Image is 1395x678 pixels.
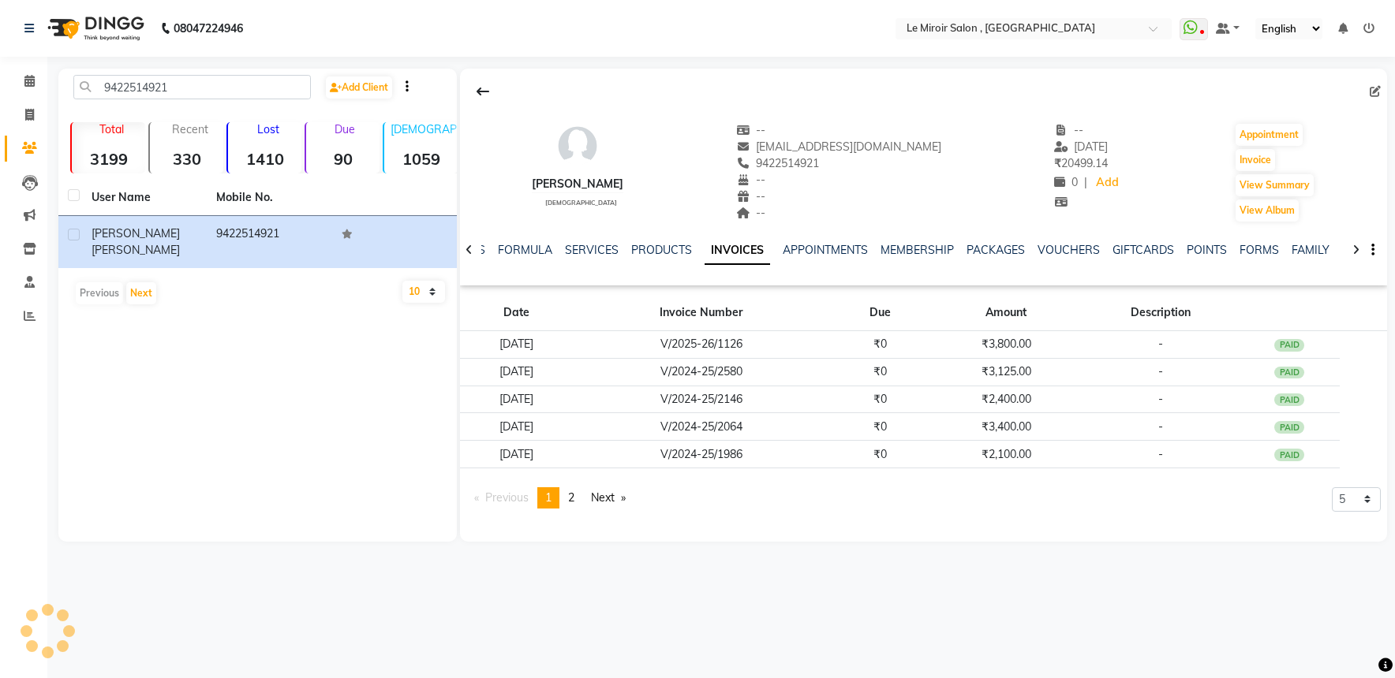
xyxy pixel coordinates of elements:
[1236,124,1303,146] button: Appointment
[583,487,634,508] a: Next
[1274,449,1304,461] div: PAID
[631,243,692,257] a: PRODUCTS
[40,6,148,50] img: logo
[384,149,458,169] strong: 1059
[1054,140,1109,154] span: [DATE]
[829,441,930,468] td: ₹0
[1094,172,1121,194] a: Add
[498,243,552,257] a: FORMULA
[829,295,930,331] th: Due
[306,149,380,169] strong: 90
[460,331,573,359] td: [DATE]
[931,358,1082,386] td: ₹3,125.00
[931,413,1082,441] td: ₹3,400.00
[72,149,145,169] strong: 3199
[207,216,331,268] td: 9422514921
[78,122,145,136] p: Total
[1158,337,1163,351] span: -
[705,237,770,265] a: INVOICES
[931,441,1082,468] td: ₹2,100.00
[156,122,223,136] p: Recent
[1236,199,1299,222] button: View Album
[1054,123,1084,137] span: --
[568,490,574,505] span: 2
[73,75,311,99] input: Search by Name/Mobile/Email/Code
[931,331,1082,359] td: ₹3,800.00
[82,180,207,216] th: User Name
[1274,339,1304,352] div: PAID
[92,243,180,257] span: [PERSON_NAME]
[1274,421,1304,434] div: PAID
[829,358,930,386] td: ₹0
[736,156,820,170] span: 9422514921
[574,413,830,441] td: V/2024-25/2064
[783,243,868,257] a: APPOINTMENTS
[829,413,930,441] td: ₹0
[1158,419,1163,434] span: -
[1236,174,1314,196] button: View Summary
[92,226,180,240] span: [PERSON_NAME]
[736,123,766,137] span: --
[574,295,830,331] th: Invoice Number
[574,386,830,413] td: V/2024-25/2146
[565,243,619,257] a: SERVICES
[1292,243,1330,257] a: FAMILY
[174,6,243,50] b: 08047224946
[931,386,1082,413] td: ₹2,400.00
[460,413,573,441] td: [DATE]
[829,331,930,359] td: ₹0
[1240,243,1279,257] a: FORMS
[466,487,634,508] nav: Pagination
[460,386,573,413] td: [DATE]
[460,441,573,468] td: [DATE]
[1038,243,1100,257] a: VOUCHERS
[1158,447,1163,461] span: -
[150,149,223,169] strong: 330
[326,76,392,99] a: Add Client
[1054,175,1078,189] span: 0
[1158,364,1163,378] span: -
[574,331,830,359] td: V/2025-26/1126
[1054,156,1061,170] span: ₹
[485,490,529,505] span: Previous
[736,173,766,187] span: --
[532,176,623,192] div: [PERSON_NAME]
[574,441,830,468] td: V/2024-25/1986
[931,295,1082,331] th: Amount
[1113,243,1174,257] a: GIFTCARDS
[1054,156,1108,170] span: 20499.14
[1274,367,1304,379] div: PAID
[460,295,573,331] th: Date
[574,358,830,386] td: V/2024-25/2580
[1236,149,1275,171] button: Invoice
[554,122,601,169] img: avatar
[391,122,458,136] p: [DEMOGRAPHIC_DATA]
[1158,392,1163,406] span: -
[1084,174,1087,191] span: |
[736,206,766,220] span: --
[466,76,499,106] div: Back to Client
[234,122,301,136] p: Lost
[228,149,301,169] strong: 1410
[545,490,552,505] span: 1
[1187,243,1227,257] a: POINTS
[460,358,573,386] td: [DATE]
[545,199,617,207] span: [DEMOGRAPHIC_DATA]
[1082,295,1240,331] th: Description
[736,140,942,154] span: [EMAIL_ADDRESS][DOMAIN_NAME]
[736,189,766,203] span: --
[967,243,1025,257] a: PACKAGES
[207,180,331,216] th: Mobile No.
[126,282,156,304] button: Next
[1274,393,1304,406] div: PAID
[829,386,930,413] td: ₹0
[881,243,954,257] a: MEMBERSHIP
[309,122,380,136] p: Due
